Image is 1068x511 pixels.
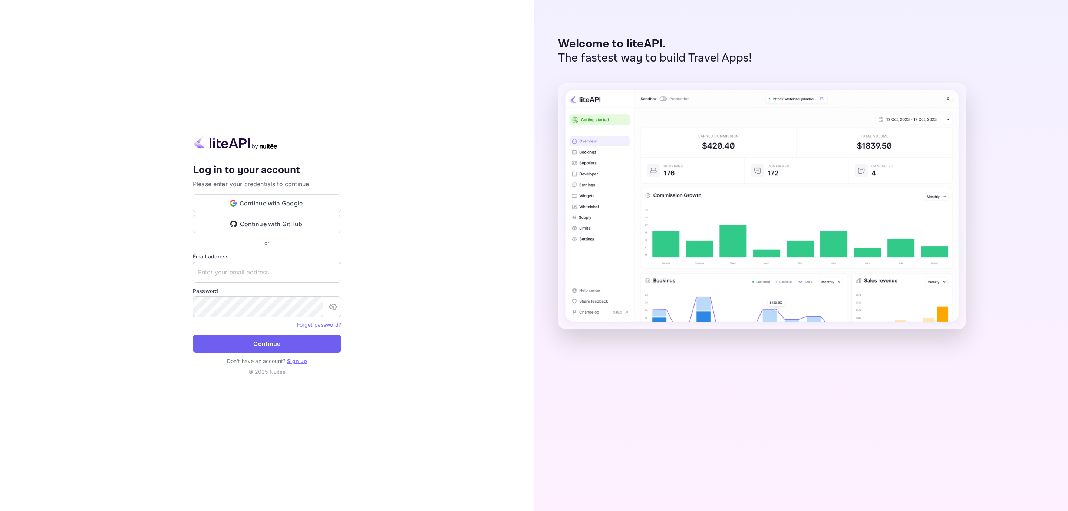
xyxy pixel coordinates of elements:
button: toggle password visibility [326,299,340,314]
img: liteapi [193,135,278,150]
p: Don't have an account? [193,357,341,365]
h4: Log in to your account [193,164,341,177]
a: Sign up [287,358,307,364]
button: Continue with GitHub [193,215,341,233]
a: Forget password? [297,322,341,328]
p: © 2025 Nuitee [193,368,341,376]
input: Enter your email address [193,262,341,283]
a: Forget password? [297,321,341,328]
button: Continue with Google [193,194,341,212]
p: The fastest way to build Travel Apps! [558,51,752,65]
img: liteAPI Dashboard Preview [558,83,966,329]
p: Please enter your credentials to continue [193,179,341,188]
p: Welcome to liteAPI. [558,37,752,51]
label: Email address [193,253,341,260]
button: Continue [193,335,341,353]
label: Password [193,287,341,295]
p: or [264,239,269,247]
